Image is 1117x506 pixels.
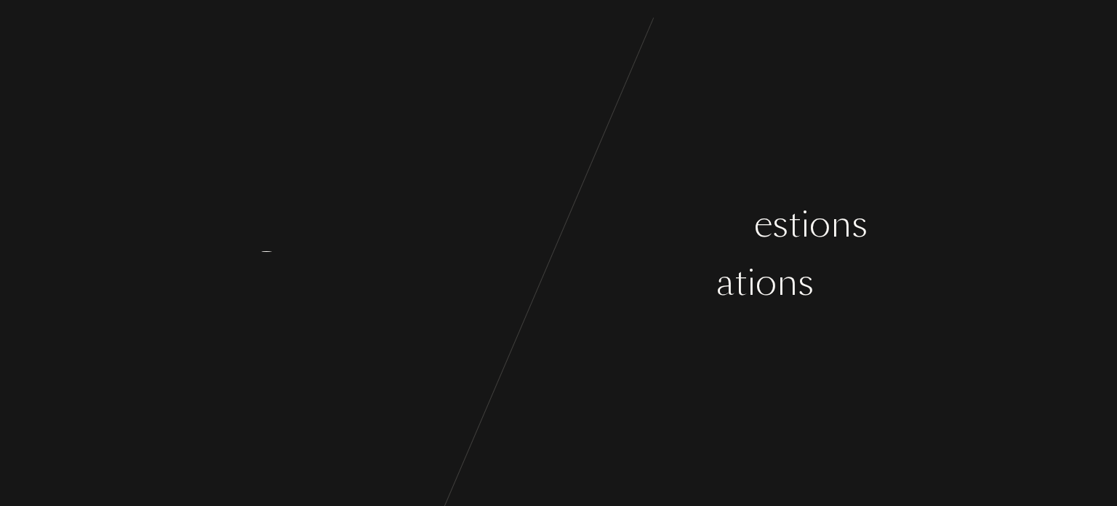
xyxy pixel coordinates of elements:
div: s [465,197,481,251]
div: i [694,255,703,309]
div: i [747,255,756,309]
div: a [639,255,657,309]
div: o [809,197,830,251]
div: g [430,255,451,309]
div: v [574,255,590,309]
div: ç [405,197,423,251]
div: o [423,197,444,251]
div: o [451,255,472,309]
div: n [384,197,405,251]
div: e [598,197,616,251]
div: e [667,197,685,251]
div: u [734,197,754,251]
div: q [625,197,646,251]
div: s [612,255,628,309]
div: l [616,197,625,251]
div: r [340,255,353,309]
div: m [333,197,366,251]
div: a [513,197,532,251]
div: p [673,255,694,309]
div: s [798,255,814,309]
div: r [532,197,545,251]
div: û [472,255,492,309]
div: s [304,255,320,309]
div: u [577,197,598,251]
div: i [801,197,809,251]
div: t [551,255,563,309]
div: C [249,197,279,251]
div: t [788,197,801,251]
div: o [756,255,777,309]
div: e [532,255,551,309]
div: s [772,197,788,251]
div: s [685,197,701,251]
div: r [703,255,716,309]
div: o [279,197,300,251]
div: a [716,255,734,309]
div: o [590,255,612,309]
div: n [777,255,798,309]
div: u [646,197,667,251]
div: q [713,197,734,251]
div: m [300,197,333,251]
div: s [852,197,868,251]
div: n [444,197,465,251]
div: s [505,255,521,309]
div: n [830,197,852,251]
div: e [754,197,772,251]
div: t [734,255,747,309]
div: u [320,255,340,309]
div: s [402,255,418,309]
div: t [492,255,505,309]
div: e [366,197,384,251]
div: o [381,255,402,309]
div: q [556,197,577,251]
div: v [365,255,381,309]
div: s [657,255,673,309]
div: p [492,197,513,251]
